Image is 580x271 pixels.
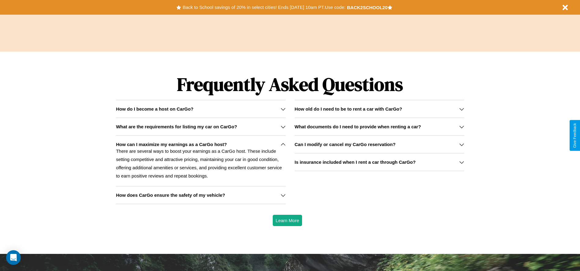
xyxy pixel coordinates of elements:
b: BACK2SCHOOL20 [347,5,388,10]
div: Open Intercom Messenger [6,250,21,265]
h3: What documents do I need to provide when renting a car? [295,124,421,129]
h3: How does CarGo ensure the safety of my vehicle? [116,192,225,198]
div: Give Feedback [573,123,577,148]
h3: Can I modify or cancel my CarGo reservation? [295,142,396,147]
h3: Is insurance included when I rent a car through CarGo? [295,159,416,165]
h3: What are the requirements for listing my car on CarGo? [116,124,237,129]
h3: How old do I need to be to rent a car with CarGo? [295,106,402,112]
h1: Frequently Asked Questions [116,69,464,100]
button: Back to School savings of 20% in select cities! Ends [DATE] 10am PT.Use code: [181,3,347,12]
h3: How do I become a host on CarGo? [116,106,193,112]
p: There are several ways to boost your earnings as a CarGo host. These include setting competitive ... [116,147,285,180]
h3: How can I maximize my earnings as a CarGo host? [116,142,227,147]
button: Learn More [273,215,302,226]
